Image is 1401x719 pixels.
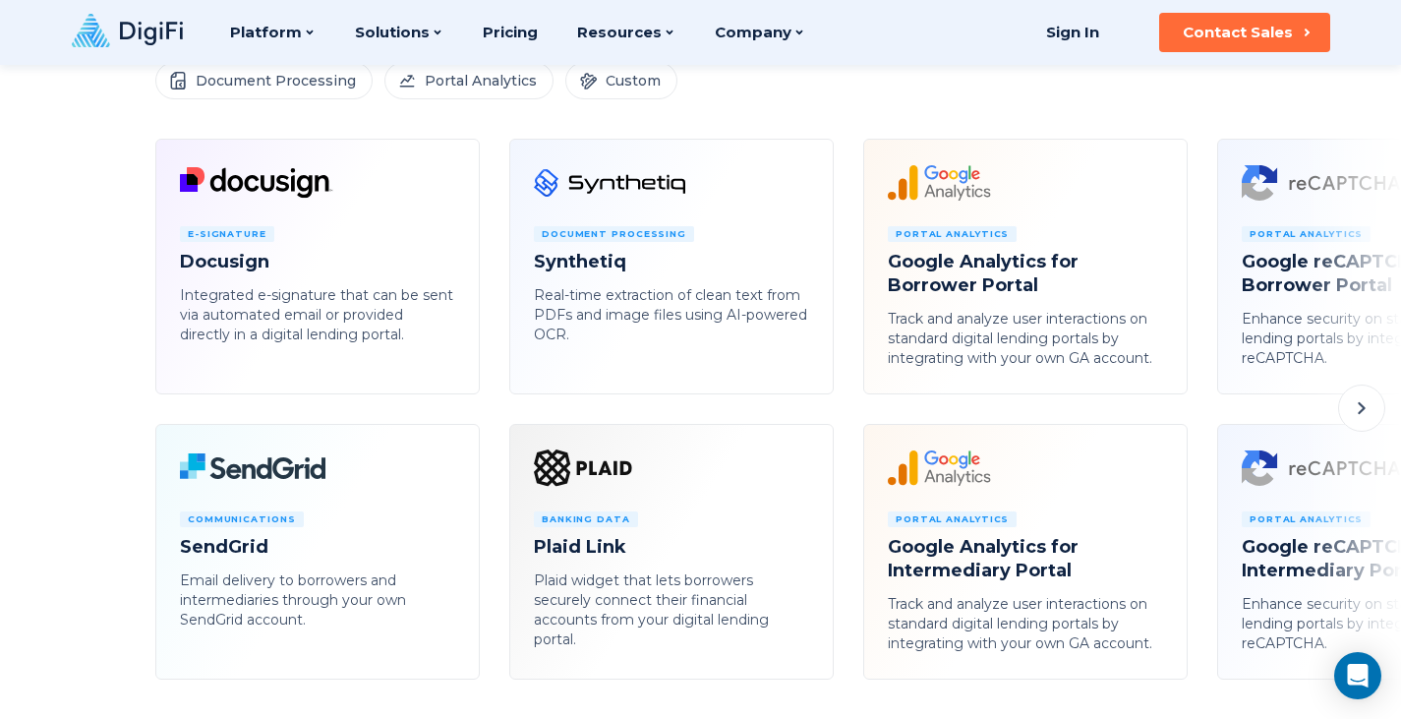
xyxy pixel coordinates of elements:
[1334,652,1381,699] div: Open Intercom Messenger
[1183,23,1293,42] div: Contact Sales
[888,594,1163,653] p: Track and analyze user interactions on standard digital lending portals by integrating with your ...
[534,250,809,273] h4: Synthetiq
[888,535,1163,582] h4: Google Analytics for Intermediary Portal
[1242,226,1371,242] span: Portal Analytics
[888,250,1163,297] h4: Google Analytics for Borrower Portal
[888,226,1017,242] span: Portal Analytics
[180,535,455,559] h4: SendGrid
[180,285,455,344] p: Integrated e-signature that can be sent via automated email or provided directly in a digital len...
[1159,13,1330,52] button: Contact Sales
[888,309,1163,368] p: Track and analyze user interactions on standard digital lending portals by integrating with your ...
[180,570,455,629] p: Email delivery to borrowers and intermediaries through your own SendGrid account.
[534,226,694,242] span: Document Processing
[384,62,554,99] li: Portal Analytics
[180,511,304,527] span: Communications
[180,226,274,242] span: E-Signature
[1242,511,1371,527] span: Portal Analytics
[155,62,373,99] li: Document Processing
[1022,13,1124,52] a: Sign In
[534,511,638,527] span: Banking Data
[888,511,1017,527] span: Portal Analytics
[534,570,809,649] p: Plaid widget that lets borrowers securely connect their financial accounts from your digital lend...
[565,62,677,99] li: Custom
[534,285,809,344] p: Real-time extraction of clean text from PDFs and image files using AI-powered OCR.
[534,535,809,559] h4: Plaid Link
[180,250,455,273] h4: Docusign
